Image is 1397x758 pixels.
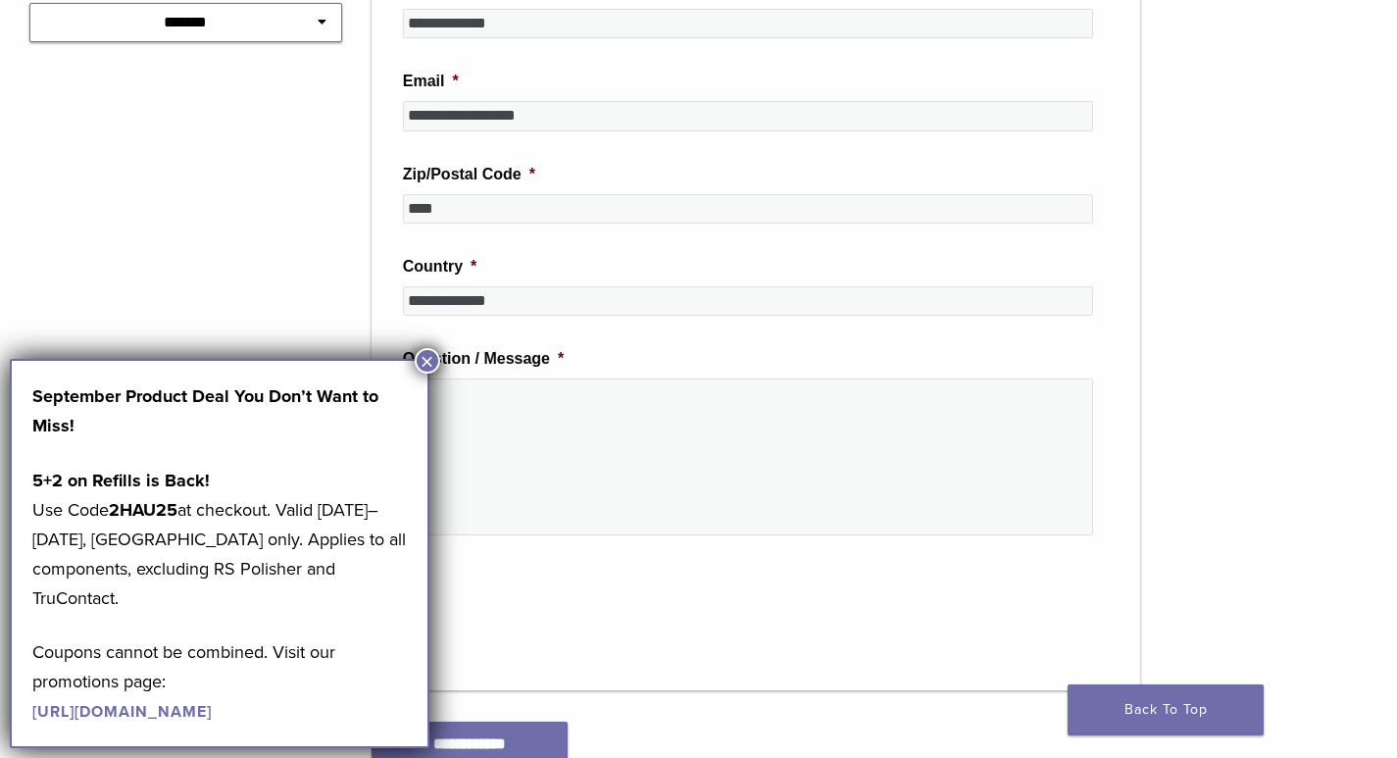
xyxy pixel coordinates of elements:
[1068,684,1264,735] a: Back To Top
[32,466,407,613] p: Use Code at checkout. Valid [DATE]–[DATE], [GEOGRAPHIC_DATA] only. Applies to all components, exc...
[403,165,535,185] label: Zip/Postal Code
[32,637,407,726] p: Coupons cannot be combined. Visit our promotions page:
[109,499,177,521] strong: 2HAU25
[403,72,459,92] label: Email
[403,567,701,643] iframe: reCAPTCHA
[415,348,440,374] button: Close
[32,702,212,722] a: [URL][DOMAIN_NAME]
[32,385,378,436] strong: September Product Deal You Don’t Want to Miss!
[32,470,210,491] strong: 5+2 on Refills is Back!
[403,257,477,278] label: Country
[403,349,565,370] label: Question / Message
